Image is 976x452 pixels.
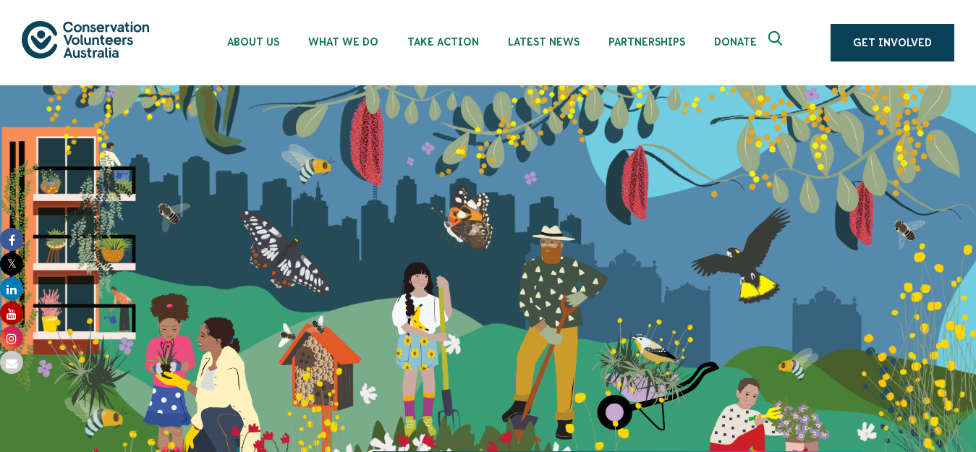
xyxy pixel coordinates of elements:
[760,25,794,60] button: Expand search box Close search box
[22,21,149,58] img: logo.svg
[608,36,685,48] span: Partnerships
[831,24,954,61] a: Get Involved
[227,36,279,48] span: About Us
[407,36,479,48] span: Take Action
[714,36,757,48] span: Donate
[768,31,786,54] span: Expand search box
[308,36,378,48] span: What We Do
[508,36,580,48] span: Latest News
